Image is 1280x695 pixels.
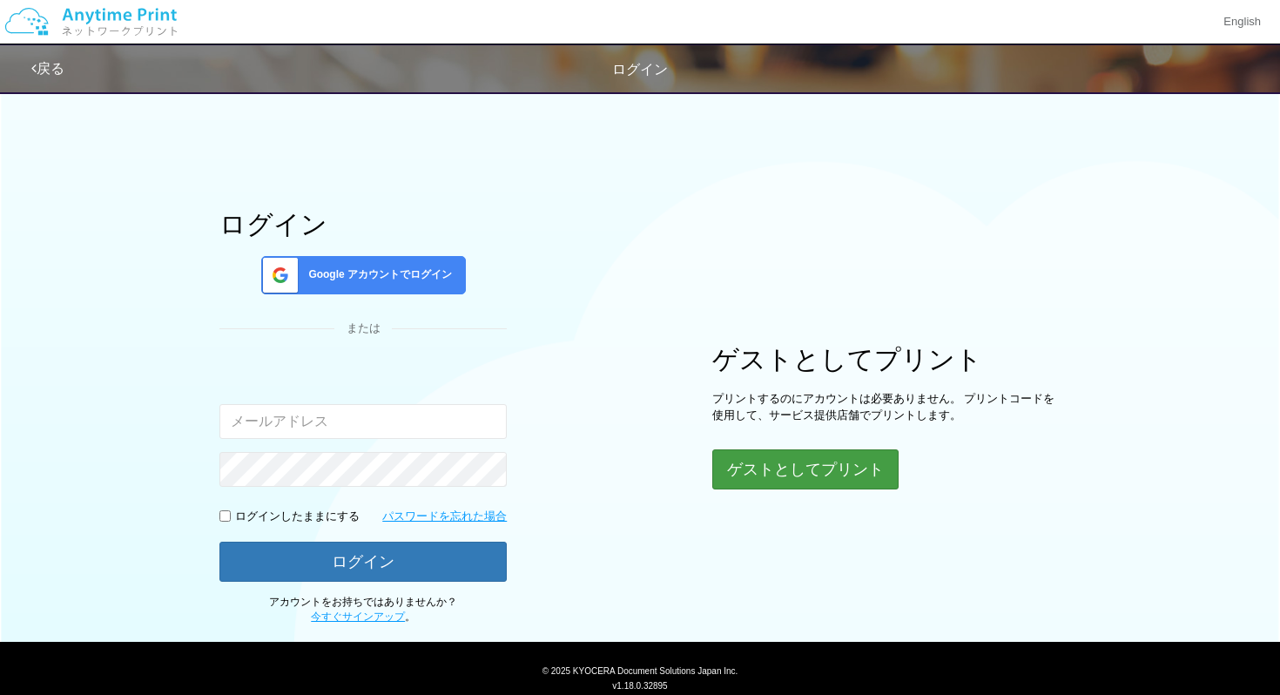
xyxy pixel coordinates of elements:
[612,62,668,77] span: ログイン
[712,391,1061,423] p: プリントするのにアカウントは必要ありません。 プリントコードを使用して、サービス提供店舗でプリントします。
[219,210,507,239] h1: ログイン
[712,449,899,489] button: ゲストとしてプリント
[612,680,667,691] span: v1.18.0.32895
[301,267,452,282] span: Google アカウントでログイン
[31,61,64,76] a: 戻る
[712,345,1061,374] h1: ゲストとしてプリント
[382,509,507,525] a: パスワードを忘れた場合
[542,665,738,676] span: © 2025 KYOCERA Document Solutions Japan Inc.
[219,404,507,439] input: メールアドレス
[219,595,507,624] p: アカウントをお持ちではありませんか？
[219,542,507,582] button: ログイン
[219,321,507,337] div: または
[311,611,415,623] span: 。
[311,611,405,623] a: 今すぐサインアップ
[235,509,360,525] p: ログインしたままにする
